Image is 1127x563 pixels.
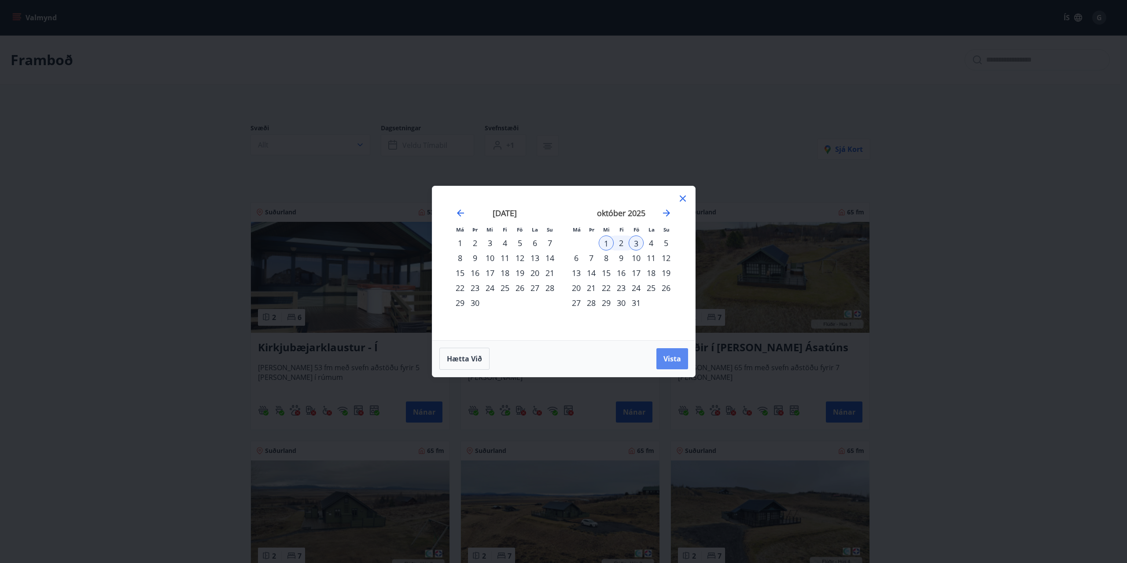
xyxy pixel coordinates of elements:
[527,236,542,250] td: Choose laugardagur, 6. september 2025 as your check-in date. It’s available.
[512,265,527,280] div: 19
[453,265,468,280] td: Choose mánudagur, 15. september 2025 as your check-in date. It’s available.
[447,354,482,364] span: Hætta við
[527,236,542,250] div: 6
[512,280,527,295] div: 26
[599,295,614,310] div: 29
[644,265,659,280] td: Choose laugardagur, 18. október 2025 as your check-in date. It’s available.
[597,208,645,218] strong: október 2025
[629,236,644,250] td: Selected as end date. föstudagur, 3. október 2025
[614,280,629,295] div: 23
[599,280,614,295] td: Choose miðvikudagur, 22. október 2025 as your check-in date. It’s available.
[569,295,584,310] td: Choose mánudagur, 27. október 2025 as your check-in date. It’s available.
[482,280,497,295] td: Choose miðvikudagur, 24. september 2025 as your check-in date. It’s available.
[497,280,512,295] td: Choose fimmtudagur, 25. september 2025 as your check-in date. It’s available.
[648,226,655,233] small: La
[644,250,659,265] div: 11
[439,348,490,370] button: Hætta við
[493,208,517,218] strong: [DATE]
[542,236,557,250] td: Choose sunnudagur, 7. september 2025 as your check-in date. It’s available.
[659,236,674,250] div: 5
[527,250,542,265] td: Choose laugardagur, 13. september 2025 as your check-in date. It’s available.
[453,280,468,295] div: 22
[468,265,482,280] div: 16
[644,236,659,250] div: 4
[517,226,523,233] small: Fö
[659,280,674,295] div: 26
[573,226,581,233] small: Má
[569,265,584,280] td: Choose mánudagur, 13. október 2025 as your check-in date. It’s available.
[468,236,482,250] div: 2
[614,250,629,265] td: Choose fimmtudagur, 9. október 2025 as your check-in date. It’s available.
[644,280,659,295] td: Choose laugardagur, 25. október 2025 as your check-in date. It’s available.
[527,265,542,280] div: 20
[614,265,629,280] div: 16
[584,250,599,265] td: Choose þriðjudagur, 7. október 2025 as your check-in date. It’s available.
[453,265,468,280] div: 15
[482,236,497,250] td: Choose miðvikudagur, 3. september 2025 as your check-in date. It’s available.
[629,250,644,265] div: 10
[542,265,557,280] td: Choose sunnudagur, 21. september 2025 as your check-in date. It’s available.
[453,250,468,265] div: 8
[497,280,512,295] div: 25
[614,250,629,265] div: 9
[542,265,557,280] div: 21
[456,226,464,233] small: Má
[512,236,527,250] div: 5
[497,250,512,265] td: Choose fimmtudagur, 11. september 2025 as your check-in date. It’s available.
[603,226,610,233] small: Mi
[659,280,674,295] td: Choose sunnudagur, 26. október 2025 as your check-in date. It’s available.
[497,265,512,280] div: 18
[569,295,584,310] div: 27
[656,348,688,369] button: Vista
[584,295,599,310] td: Choose þriðjudagur, 28. október 2025 as your check-in date. It’s available.
[542,280,557,295] div: 28
[482,236,497,250] div: 3
[599,280,614,295] div: 22
[486,226,493,233] small: Mi
[661,208,672,218] div: Move forward to switch to the next month.
[542,236,557,250] div: 7
[453,295,468,310] div: 29
[629,295,644,310] td: Choose föstudagur, 31. október 2025 as your check-in date. It’s available.
[468,236,482,250] td: Choose þriðjudagur, 2. september 2025 as your check-in date. It’s available.
[468,250,482,265] td: Choose þriðjudagur, 9. september 2025 as your check-in date. It’s available.
[614,236,629,250] div: 2
[659,265,674,280] div: 19
[614,236,629,250] td: Selected. fimmtudagur, 2. október 2025
[599,250,614,265] div: 8
[569,280,584,295] td: Choose mánudagur, 20. október 2025 as your check-in date. It’s available.
[644,280,659,295] div: 25
[453,280,468,295] td: Choose mánudagur, 22. september 2025 as your check-in date. It’s available.
[455,208,466,218] div: Move backward to switch to the previous month.
[629,265,644,280] td: Choose föstudagur, 17. október 2025 as your check-in date. It’s available.
[614,295,629,310] td: Choose fimmtudagur, 30. október 2025 as your check-in date. It’s available.
[468,295,482,310] div: 30
[569,250,584,265] td: Choose mánudagur, 6. október 2025 as your check-in date. It’s available.
[527,250,542,265] div: 13
[584,280,599,295] td: Choose þriðjudagur, 21. október 2025 as your check-in date. It’s available.
[599,250,614,265] td: Choose miðvikudagur, 8. október 2025 as your check-in date. It’s available.
[584,265,599,280] td: Choose þriðjudagur, 14. október 2025 as your check-in date. It’s available.
[497,250,512,265] div: 11
[629,280,644,295] div: 24
[547,226,553,233] small: Su
[629,295,644,310] div: 31
[614,280,629,295] td: Choose fimmtudagur, 23. október 2025 as your check-in date. It’s available.
[614,295,629,310] div: 30
[659,236,674,250] td: Choose sunnudagur, 5. október 2025 as your check-in date. It’s available.
[542,280,557,295] td: Choose sunnudagur, 28. september 2025 as your check-in date. It’s available.
[453,236,468,250] div: 1
[644,236,659,250] td: Choose laugardagur, 4. október 2025 as your check-in date. It’s available.
[482,265,497,280] td: Choose miðvikudagur, 17. september 2025 as your check-in date. It’s available.
[482,265,497,280] div: 17
[443,197,685,330] div: Calendar
[482,250,497,265] td: Choose miðvikudagur, 10. september 2025 as your check-in date. It’s available.
[512,236,527,250] td: Choose föstudagur, 5. september 2025 as your check-in date. It’s available.
[584,295,599,310] div: 28
[512,250,527,265] div: 12
[497,265,512,280] td: Choose fimmtudagur, 18. september 2025 as your check-in date. It’s available.
[512,280,527,295] td: Choose föstudagur, 26. september 2025 as your check-in date. It’s available.
[614,265,629,280] td: Choose fimmtudagur, 16. október 2025 as your check-in date. It’s available.
[482,280,497,295] div: 24
[633,226,639,233] small: Fö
